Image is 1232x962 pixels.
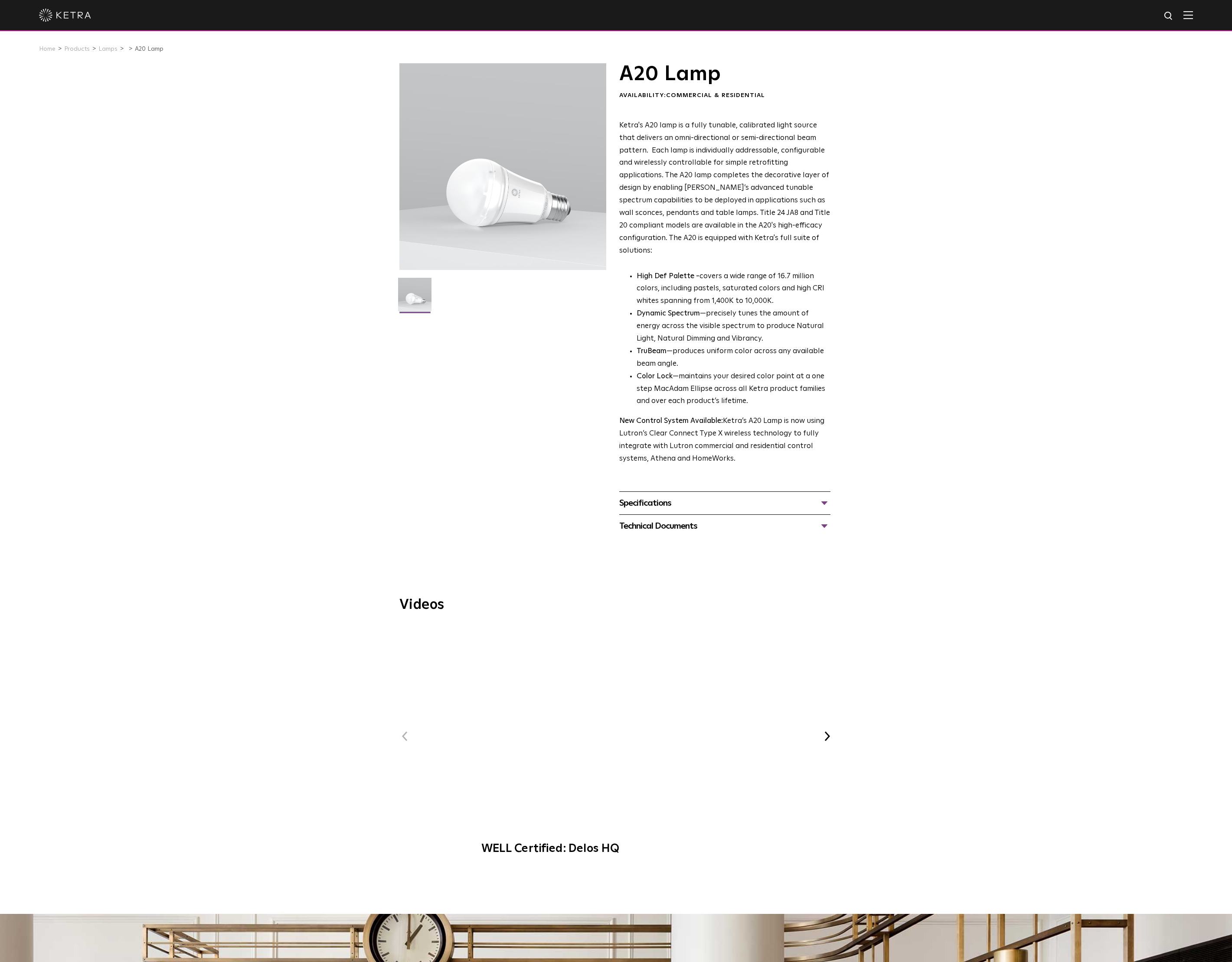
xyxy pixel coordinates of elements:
[619,496,830,510] div: Specifications
[39,9,91,22] img: ketra-logo-2019-white
[637,310,700,317] strong: Dynamic Spectrum
[1163,11,1174,22] img: search icon
[1183,11,1193,19] img: Hamburger%20Nav.svg
[637,370,830,408] li: —maintains your desired color point at a one step MacAdam Ellipse across all Ketra product famili...
[619,91,830,100] div: Availability:
[619,415,830,465] p: Ketra’s A20 Lamp is now using Lutron’s Clear Connect Type X wireless technology to fully integrat...
[399,598,833,612] h3: Videos
[822,731,833,742] button: Next
[619,417,723,425] strong: New Control System Available:
[619,63,830,85] h1: A20 Lamp
[637,308,830,345] li: —precisely tunes the amount of energy across the visible spectrum to produce Natural Light, Natur...
[619,122,830,254] span: Ketra's A20 lamp is a fully tunable, calibrated light source that delivers an omni-directional or...
[637,273,699,280] strong: High Def Palette -
[135,46,163,52] a: A20 Lamp
[619,519,830,533] div: Technical Documents
[399,731,411,742] button: Previous
[637,345,830,370] li: —produces uniform color across any available beam angle.
[637,270,830,308] p: covers a wide range of 16.7 million colors, including pastels, saturated colors and high CRI whit...
[666,92,765,98] span: Commercial & Residential
[64,46,90,52] a: Products
[98,46,118,52] a: Lamps
[398,278,431,318] img: A20-Lamp-2021-Web-Square
[637,373,673,380] strong: Color Lock
[637,348,667,355] strong: TruBeam
[39,46,56,52] a: Home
